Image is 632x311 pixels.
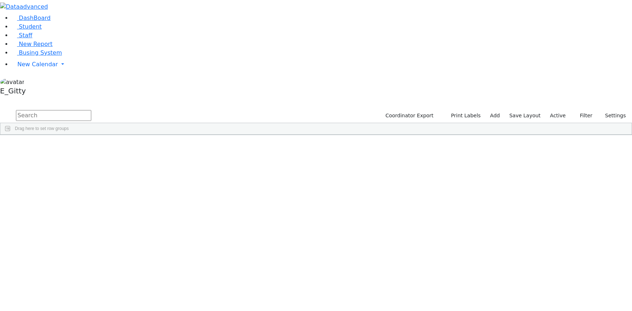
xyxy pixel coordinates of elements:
input: Search [16,110,91,121]
span: DashBoard [19,14,51,21]
span: Drag here to set row groups [15,126,69,131]
button: Print Labels [443,110,484,121]
label: Active [547,110,569,121]
a: Add [487,110,503,121]
a: DashBoard [12,14,51,21]
a: New Report [12,41,53,47]
span: Staff [19,32,32,39]
span: Student [19,23,42,30]
button: Filter [570,110,596,121]
button: Save Layout [506,110,544,121]
button: Settings [596,110,629,121]
button: Coordinator Export [381,110,437,121]
a: New Calendar [12,57,632,72]
a: Staff [12,32,32,39]
span: New Calendar [17,61,58,68]
span: Busing System [19,49,62,56]
span: New Report [19,41,53,47]
a: Busing System [12,49,62,56]
a: Student [12,23,42,30]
